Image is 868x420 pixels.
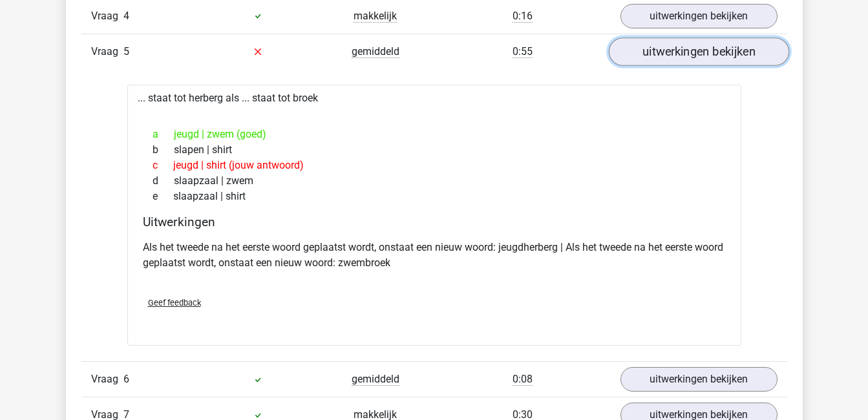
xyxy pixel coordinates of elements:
[143,215,726,229] h4: Uitwerkingen
[153,142,174,158] span: b
[123,45,129,58] span: 5
[513,373,533,386] span: 0:08
[123,373,129,385] span: 6
[148,298,201,308] span: Geef feedback
[91,8,123,24] span: Vraag
[91,372,123,387] span: Vraag
[143,158,726,173] div: jeugd | shirt (jouw antwoord)
[513,10,533,23] span: 0:16
[143,142,726,158] div: slapen | shirt
[513,45,533,58] span: 0:55
[143,189,726,204] div: slaapzaal | shirt
[608,37,789,66] a: uitwerkingen bekijken
[620,4,778,28] a: uitwerkingen bekijken
[153,158,173,173] span: c
[153,173,174,189] span: d
[143,173,726,189] div: slaapzaal | zwem
[153,127,174,142] span: a
[143,127,726,142] div: jeugd | zwem (goed)
[620,367,778,392] a: uitwerkingen bekijken
[91,44,123,59] span: Vraag
[153,189,173,204] span: e
[352,45,399,58] span: gemiddeld
[127,85,741,346] div: ... staat tot herberg als ... staat tot broek
[123,10,129,22] span: 4
[143,240,726,271] p: Als het tweede na het eerste woord geplaatst wordt, onstaat een nieuw woord: jeugdherberg | Als h...
[352,373,399,386] span: gemiddeld
[354,10,397,23] span: makkelijk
